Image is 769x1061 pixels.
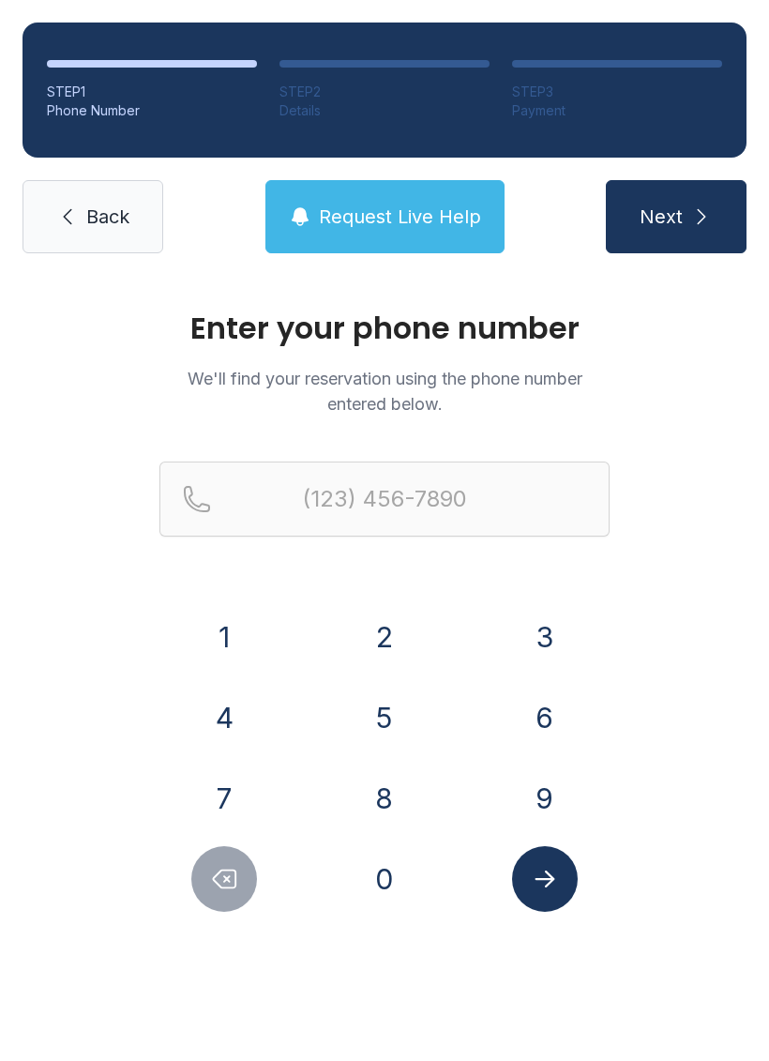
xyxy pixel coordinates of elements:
[512,846,578,912] button: Submit lookup form
[512,83,722,101] div: STEP 3
[319,204,481,230] span: Request Live Help
[159,462,610,537] input: Reservation phone number
[512,765,578,831] button: 9
[159,366,610,417] p: We'll find your reservation using the phone number entered below.
[86,204,129,230] span: Back
[159,313,610,343] h1: Enter your phone number
[512,101,722,120] div: Payment
[279,101,490,120] div: Details
[512,604,578,670] button: 3
[279,83,490,101] div: STEP 2
[352,765,417,831] button: 8
[191,685,257,750] button: 4
[47,101,257,120] div: Phone Number
[47,83,257,101] div: STEP 1
[191,846,257,912] button: Delete number
[352,846,417,912] button: 0
[352,685,417,750] button: 5
[191,765,257,831] button: 7
[640,204,683,230] span: Next
[512,685,578,750] button: 6
[352,604,417,670] button: 2
[191,604,257,670] button: 1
